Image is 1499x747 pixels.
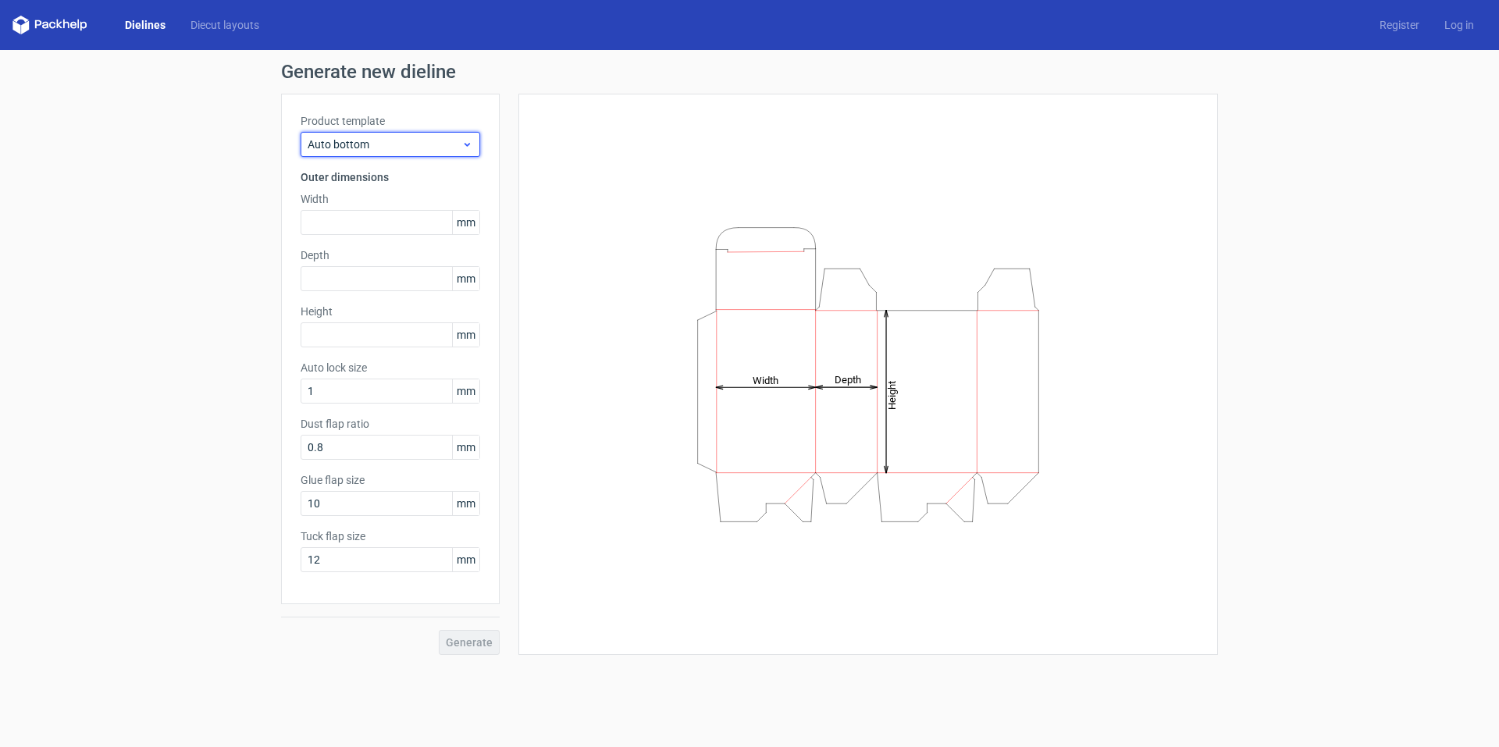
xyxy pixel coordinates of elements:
span: mm [452,379,479,403]
span: Auto bottom [308,137,461,152]
a: Log in [1432,17,1487,33]
span: mm [452,492,479,515]
span: mm [452,267,479,290]
span: mm [452,436,479,459]
h3: Outer dimensions [301,169,480,185]
label: Width [301,191,480,207]
label: Height [301,304,480,319]
label: Product template [301,113,480,129]
label: Dust flap ratio [301,416,480,432]
label: Tuck flap size [301,528,480,544]
tspan: Height [886,380,898,409]
a: Dielines [112,17,178,33]
a: Diecut layouts [178,17,272,33]
label: Glue flap size [301,472,480,488]
span: mm [452,548,479,571]
label: Depth [301,247,480,263]
h1: Generate new dieline [281,62,1218,81]
span: mm [452,211,479,234]
span: mm [452,323,479,347]
a: Register [1367,17,1432,33]
tspan: Depth [835,374,861,386]
tspan: Width [753,374,778,386]
label: Auto lock size [301,360,480,375]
